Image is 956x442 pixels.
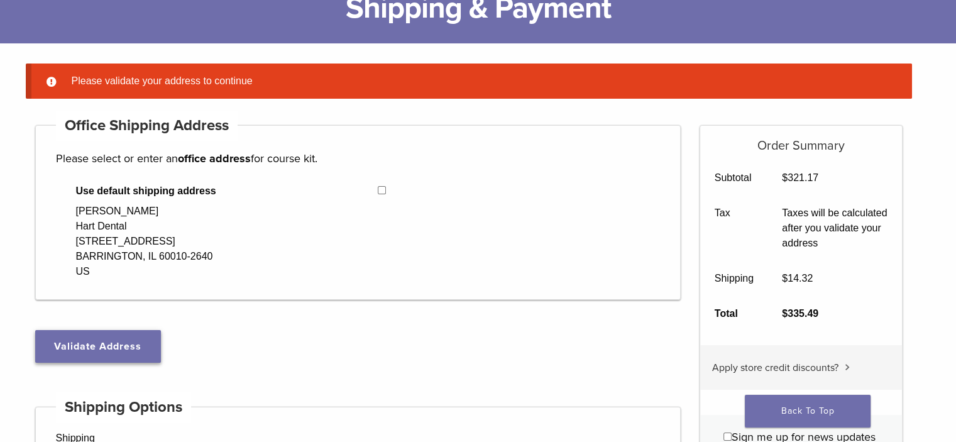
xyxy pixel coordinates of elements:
[782,273,788,284] span: $
[782,308,788,319] span: $
[723,433,732,441] input: Sign me up for news updates and product discounts!
[67,74,892,89] li: Please validate your address to continue
[76,184,378,199] span: Use default shipping address
[782,172,788,183] span: $
[56,392,192,423] h4: Shipping Options
[35,330,161,363] button: Validate Address
[745,395,871,428] a: Back To Top
[56,149,661,168] p: Please select or enter an for course kit.
[712,362,838,374] span: Apply store credit discounts?
[782,308,818,319] bdi: 335.49
[768,196,902,261] td: Taxes will be calculated after you validate your address
[700,261,768,296] th: Shipping
[700,196,768,261] th: Tax
[76,204,213,279] div: [PERSON_NAME] Hart Dental [STREET_ADDRESS] BARRINGTON, IL 60010-2640 US
[700,160,768,196] th: Subtotal
[782,273,813,284] bdi: 14.32
[845,364,850,370] img: caret.svg
[56,111,238,141] h4: Office Shipping Address
[700,296,768,331] th: Total
[178,152,251,165] strong: office address
[782,172,818,183] bdi: 321.17
[700,126,902,153] h5: Order Summary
